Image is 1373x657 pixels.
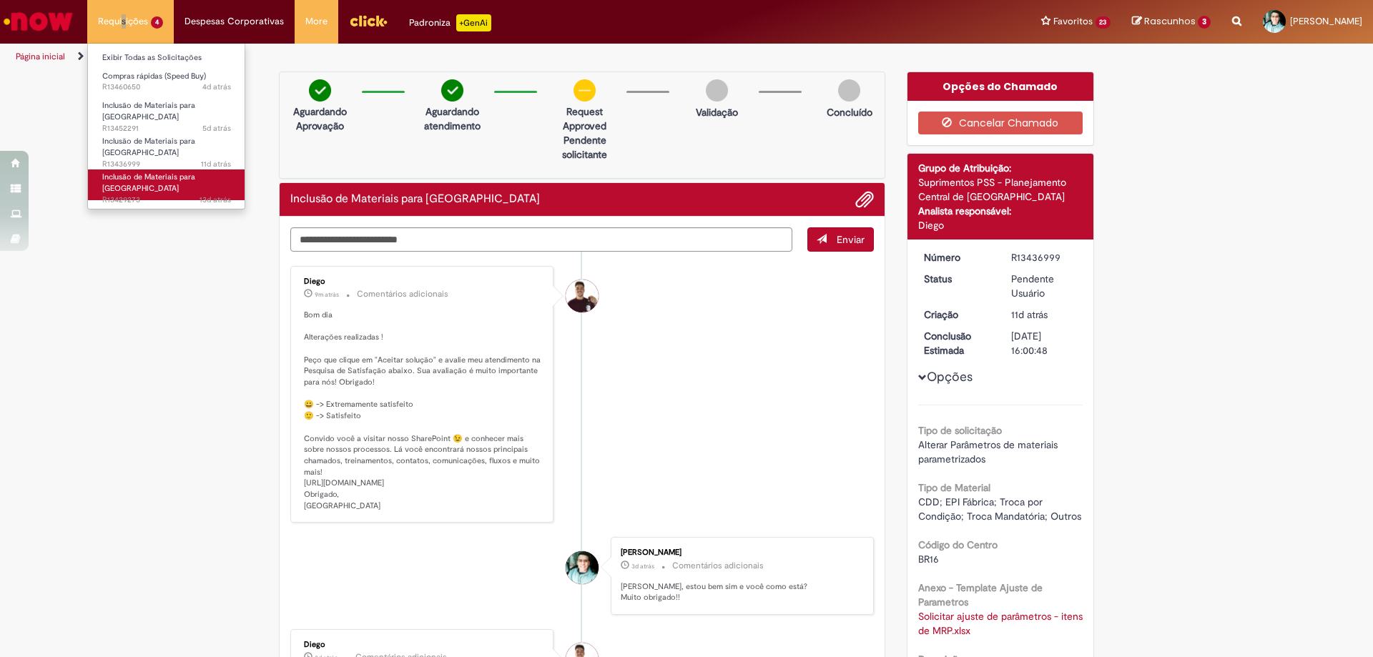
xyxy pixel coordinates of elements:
[87,43,245,209] ul: Requisições
[102,71,206,81] span: Compras rápidas (Speed Buy)
[102,100,195,122] span: Inclusão de Materiais para [GEOGRAPHIC_DATA]
[1290,15,1362,27] span: [PERSON_NAME]
[202,81,231,92] time: 29/08/2025 08:03:13
[1132,15,1211,29] a: Rascunhos
[1011,308,1048,321] time: 21/08/2025 15:27:07
[200,194,231,205] span: 13d atrás
[102,123,231,134] span: R13452291
[706,79,728,102] img: img-circle-grey.png
[1053,14,1093,29] span: Favoritos
[184,14,284,29] span: Despesas Corporativas
[631,562,654,570] span: 3d atrás
[102,194,231,206] span: R13429273
[418,104,487,133] p: Aguardando atendimento
[838,79,860,102] img: img-circle-grey.png
[88,134,245,164] a: Aberto R13436999 : Inclusão de Materiais para Estoques
[304,310,542,512] p: Bom dia Alterações realizadas ! Peço que clique em "Aceitar solução" e avalie meu atendimento na ...
[807,227,874,252] button: Enviar
[201,159,231,169] time: 21/08/2025 15:27:08
[1011,329,1078,357] div: [DATE] 16:00:48
[1011,307,1078,322] div: 21/08/2025 15:27:07
[1198,16,1211,29] span: 3
[285,104,355,133] p: Aguardando Aprovação
[200,194,231,205] time: 19/08/2025 15:30:22
[98,14,148,29] span: Requisições
[409,14,491,31] div: Padroniza
[309,79,331,102] img: check-circle-green.png
[855,190,874,209] button: Adicionar anexos
[357,288,448,300] small: Comentários adicionais
[201,159,231,169] span: 11d atrás
[907,72,1094,101] div: Opções do Chamado
[918,161,1083,175] div: Grupo de Atribuição:
[102,136,195,158] span: Inclusão de Materiais para [GEOGRAPHIC_DATA]
[290,193,540,206] h2: Inclusão de Materiais para Estoques Histórico de tíquete
[102,81,231,93] span: R13460650
[918,112,1083,134] button: Cancelar Chamado
[1,7,75,36] img: ServiceNow
[304,641,542,649] div: Diego
[918,175,1083,204] div: Suprimentos PSS - Planejamento Central de [GEOGRAPHIC_DATA]
[11,44,905,70] ul: Trilhas de página
[918,481,990,494] b: Tipo de Material
[696,105,738,119] p: Validação
[550,104,619,133] p: request approved
[918,495,1081,523] span: CDD; EPI Fábrica; Troca por Condição; Troca Mandatória; Outros
[918,438,1060,465] span: Alterar Parâmetros de materiais parametrizados
[304,277,542,286] div: Diego
[918,581,1043,608] b: Anexo - Template Ajuste de Parametros
[913,250,1001,265] dt: Número
[574,79,596,102] img: circle-minus.png
[918,538,998,551] b: Código do Centro
[88,98,245,129] a: Aberto R13452291 : Inclusão de Materiais para Estoques
[202,81,231,92] span: 4d atrás
[918,204,1083,218] div: Analista responsável:
[918,553,939,565] span: BR16
[456,14,491,31] p: +GenAi
[290,227,792,252] textarea: Digite sua mensagem aqui...
[202,123,231,134] span: 5d atrás
[151,16,163,29] span: 4
[305,14,328,29] span: More
[621,581,859,603] p: [PERSON_NAME], estou bem sim e você como está? Muito obrigado!!
[913,272,1001,286] dt: Status
[913,307,1001,322] dt: Criação
[88,169,245,200] a: Aberto R13429273 : Inclusão de Materiais para Estoques
[631,562,654,570] time: 29/08/2025 12:22:51
[16,51,65,62] a: Página inicial
[1096,16,1111,29] span: 23
[102,172,195,194] span: Inclusão de Materiais para [GEOGRAPHIC_DATA]
[202,123,231,134] time: 27/08/2025 12:51:40
[566,551,599,584] div: Jean Carlos Ramos Da Silva
[827,105,872,119] p: Concluído
[837,233,865,246] span: Enviar
[918,610,1086,637] a: Download de Solicitar ajuste de parâmetros - itens de MRP.xlsx
[441,79,463,102] img: check-circle-green.png
[1011,272,1078,300] div: Pendente Usuário
[315,290,339,299] span: 9m atrás
[1011,308,1048,321] span: 11d atrás
[672,560,764,572] small: Comentários adicionais
[349,10,388,31] img: click_logo_yellow_360x200.png
[102,159,231,170] span: R13436999
[621,548,859,557] div: [PERSON_NAME]
[1144,14,1196,28] span: Rascunhos
[913,329,1001,357] dt: Conclusão Estimada
[88,69,245,95] a: Aberto R13460650 : Compras rápidas (Speed Buy)
[918,218,1083,232] div: Diego
[918,424,1002,437] b: Tipo de solicitação
[315,290,339,299] time: 01/09/2025 08:05:26
[550,133,619,162] p: Pendente solicitante
[566,280,599,312] div: Diego Henrique Da Silva
[1011,250,1078,265] div: R13436999
[88,50,245,66] a: Exibir Todas as Solicitações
